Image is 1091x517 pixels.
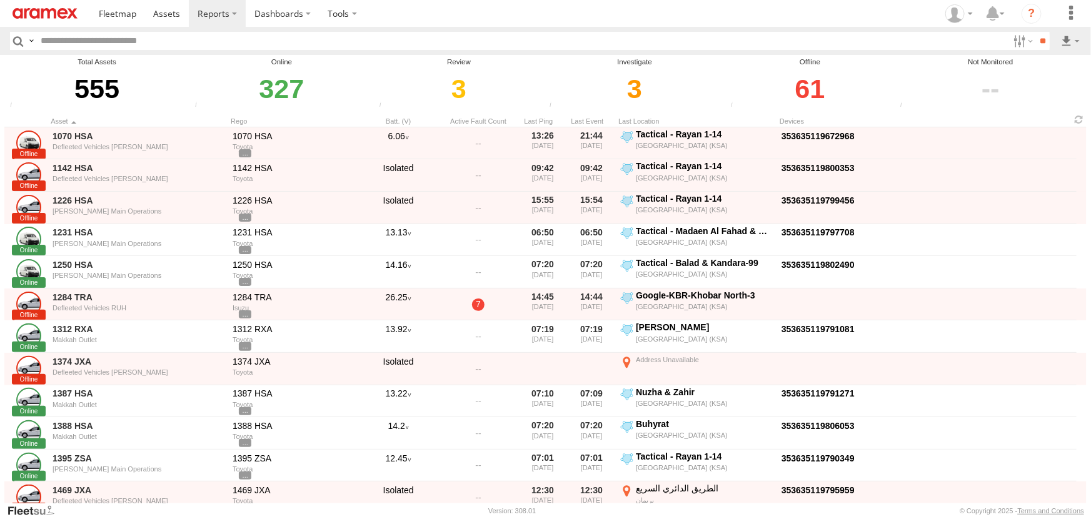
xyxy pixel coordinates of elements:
[472,298,485,311] a: 7
[361,387,436,416] div: 13.22
[636,238,773,247] div: [GEOGRAPHIC_DATA] (KSA)
[16,420,41,445] a: Click to View Asset Details
[782,421,855,431] a: Click to View Device Details
[233,323,354,335] div: 1312 RXA
[16,227,41,252] a: Click to View Asset Details
[897,67,1085,111] div: Click to filter by Not Monitored
[521,225,565,255] div: 06:50 [DATE]
[618,193,775,223] label: Click to View Event Location
[6,67,188,111] div: 555
[239,214,251,222] span: View Asset Details to show all tags
[521,483,565,513] div: 12:30 [DATE]
[53,336,224,343] div: Makkah Outlet
[782,131,855,141] a: Click to View Device Details
[570,129,613,159] div: 21:44 [DATE]
[521,129,565,159] div: 13:26 [DATE]
[53,162,224,174] a: 1142 HSA
[233,143,354,150] div: Toyota
[53,195,224,206] a: 1226 HSA
[618,418,775,448] label: Click to View Event Location
[53,485,224,496] a: 1469 JXA
[53,292,224,303] a: 1284 TRA
[361,117,436,126] div: Batt. (V)
[636,335,773,343] div: [GEOGRAPHIC_DATA] (KSA)
[960,507,1084,515] div: © Copyright 2025 -
[16,453,41,478] a: Click to View Asset Details
[233,465,354,473] div: Toyota
[727,101,746,111] div: Assets that have not communicated at least once with the server in the last 48hrs
[26,32,36,50] label: Search Query
[636,483,773,494] div: الطريق الدائري السريع
[361,451,436,481] div: 12.45
[636,290,773,301] div: Google-KBR-Khobar North-3
[618,451,775,481] label: Click to View Event Location
[53,368,224,376] div: Defleeted Vehicles [PERSON_NAME]
[233,304,354,312] div: Isuzu
[570,193,613,223] div: 15:54 [DATE]
[618,290,775,320] label: Click to View Event Location
[233,175,354,182] div: Toyota
[233,453,354,464] div: 1395 ZSA
[53,207,224,215] div: [PERSON_NAME] Main Operations
[233,368,354,376] div: Toyota
[782,227,855,237] a: Click to View Device Details
[239,342,251,350] span: View Asset Details to show all tags
[521,290,565,320] div: 14:45 [DATE]
[361,418,436,448] div: 14.2
[239,407,251,415] span: View Asset Details to show all tags
[1022,4,1042,24] i: ?
[6,101,25,111] div: Total number of Enabled and Paused Assets
[618,483,775,513] label: Click to View Event Location
[636,205,773,214] div: [GEOGRAPHIC_DATA] (KSA)
[233,259,354,270] div: 1250 HSA
[16,292,41,317] a: Click to View Asset Details
[570,257,613,287] div: 07:20 [DATE]
[53,240,224,247] div: [PERSON_NAME] Main Operations
[897,101,915,111] div: The health of these assets types is not monitored.
[727,57,893,67] div: Offline
[231,117,356,126] div: Click to Sort
[361,290,436,320] div: 26.25
[191,101,210,111] div: Number of assets that have communicated at least once in the last 6hrs
[233,433,354,440] div: Toyota
[618,354,775,384] label: Click to View Event Location
[53,227,224,238] a: 1231 HSA
[521,117,565,126] div: Click to Sort
[16,485,41,510] a: Click to View Asset Details
[53,304,224,312] div: Defleeted Vehicles RUH
[233,162,354,174] div: 1142 HSA
[636,399,773,408] div: [GEOGRAPHIC_DATA] (KSA)
[636,387,773,398] div: Nuzha & Zahir
[636,302,773,311] div: [GEOGRAPHIC_DATA] (KSA)
[570,225,613,255] div: 06:50 [DATE]
[376,101,395,111] div: Assets that have not communicated at least once with the server in the last 6hrs
[53,356,224,367] a: 1374 JXA
[782,260,855,270] a: Click to View Device Details
[53,259,224,270] a: 1250 HSA
[16,195,41,220] a: Click to View Asset Details
[897,57,1085,67] div: Not Monitored
[546,57,723,67] div: Investigate
[239,149,251,157] span: View Asset Details to show all tags
[376,67,542,111] div: Click to filter by Review
[618,117,775,126] div: Last Location
[782,388,855,398] a: Click to View Device Details
[233,356,354,367] div: 1374 JXA
[7,505,64,517] a: Visit our Website
[488,507,536,515] div: Version: 308.01
[636,431,773,440] div: [GEOGRAPHIC_DATA] (KSA)
[636,193,773,204] div: Tactical - Rayan 1-14
[636,257,773,268] div: Tactical - Balad & Kandara-99
[16,356,41,381] a: Click to View Asset Details
[636,174,773,182] div: [GEOGRAPHIC_DATA] (KSA)
[53,272,224,279] div: [PERSON_NAME] Main Operations
[636,496,773,505] div: بريمان
[521,322,565,352] div: 07:19 [DATE]
[570,160,613,190] div: 09:42 [DATE]
[239,471,251,480] span: View Asset Details to show all tags
[521,451,565,481] div: 07:01 [DATE]
[233,420,354,431] div: 1388 HSA
[636,463,773,472] div: [GEOGRAPHIC_DATA] (KSA)
[618,257,775,287] label: Click to View Event Location
[782,324,855,334] a: Click to View Device Details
